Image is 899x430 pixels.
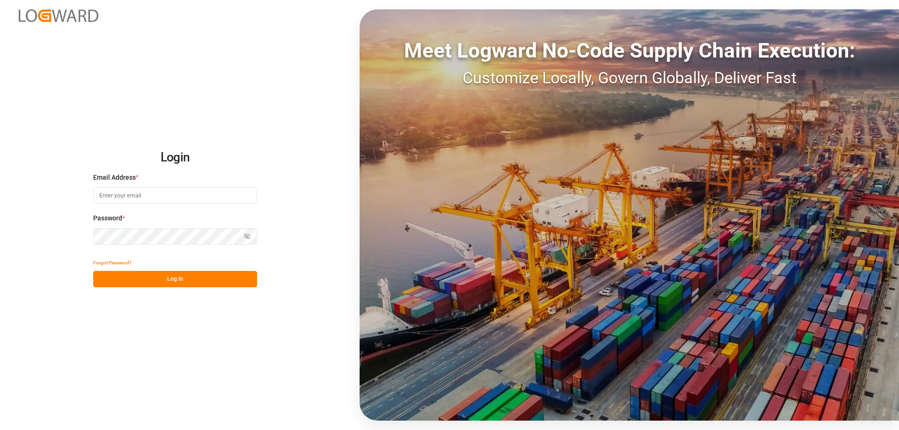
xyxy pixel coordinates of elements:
[93,213,122,223] span: Password
[360,35,899,66] div: Meet Logward No-Code Supply Chain Execution:
[93,187,257,204] input: Enter your email
[93,255,132,271] button: Forgot Password?
[19,9,98,22] img: Logward_new_orange.png
[93,271,257,287] button: Log In
[360,66,899,90] div: Customize Locally, Govern Globally, Deliver Fast
[93,143,257,173] h2: Login
[93,173,136,182] span: Email Address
